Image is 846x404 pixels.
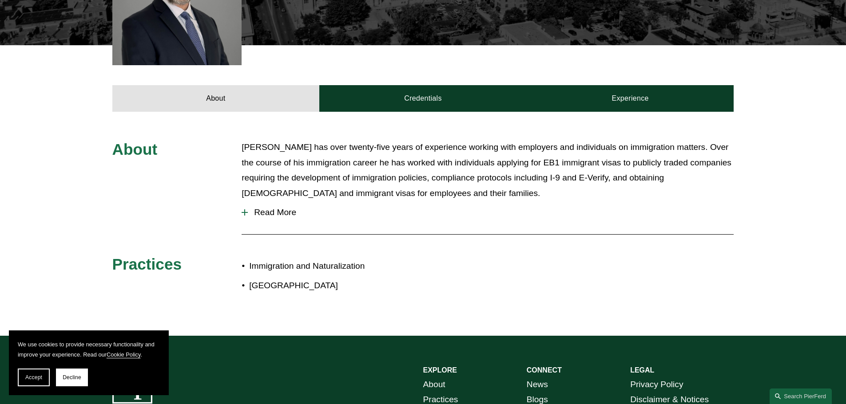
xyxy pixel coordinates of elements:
a: About [423,377,445,392]
span: Decline [63,374,81,380]
span: About [112,141,158,158]
a: Credentials [319,85,527,112]
p: Immigration and Naturalization [249,259,423,274]
a: Experience [527,85,734,112]
p: We use cookies to provide necessary functionality and improve your experience. Read our . [18,339,160,360]
span: Practices [112,255,182,273]
button: Accept [18,369,50,386]
strong: EXPLORE [423,366,457,374]
section: Cookie banner [9,330,169,395]
a: Cookie Policy [107,351,141,358]
a: About [112,85,320,112]
strong: LEGAL [630,366,654,374]
button: Decline [56,369,88,386]
a: Privacy Policy [630,377,683,392]
p: [GEOGRAPHIC_DATA] [249,278,423,294]
strong: CONNECT [527,366,562,374]
a: Search this site [770,388,832,404]
a: News [527,377,548,392]
span: Read More [248,208,734,217]
p: [PERSON_NAME] has over twenty-five years of experience working with employers and individuals on ... [242,140,734,201]
span: Accept [25,374,42,380]
button: Read More [242,201,734,224]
